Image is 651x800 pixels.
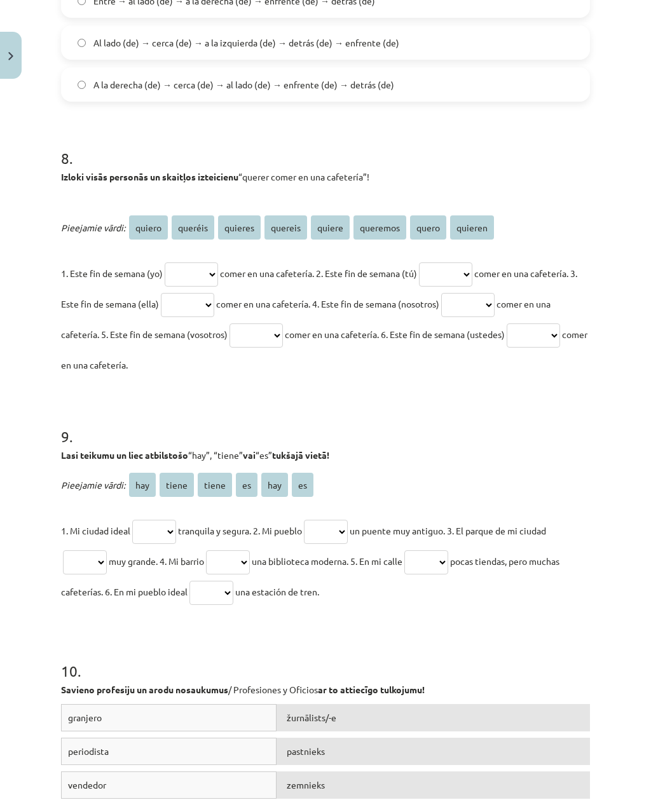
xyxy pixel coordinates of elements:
[172,215,214,240] span: queréis
[350,525,546,536] span: un puente muy antiguo. 3. El parque de mi ciudad
[61,525,130,536] span: 1. Mi ciudad ideal
[235,586,319,597] span: una estación de tren.
[61,222,125,233] span: Pieejamie vārdi:
[78,81,86,89] input: A la derecha (de) → cerca (de) → al lado (de) → enfrente (de) → detrás (de)
[61,683,590,696] p: / Profesiones y Oficios
[129,215,168,240] span: quiero
[236,473,257,497] span: es
[264,215,307,240] span: quereis
[216,298,439,309] span: comer en una cafetería. 4. Este fin de semana (nosotros)
[272,449,329,461] strong: tukšajā vietā!
[450,215,494,240] span: quieren
[160,473,194,497] span: tiene
[311,215,350,240] span: quiere
[218,215,261,240] span: quieres
[61,640,590,679] h1: 10 .
[261,473,288,497] span: hay
[61,479,125,491] span: Pieejamie vārdi:
[68,712,102,723] span: granjero
[198,473,232,497] span: tiene
[61,684,228,695] strong: Savieno profesiju un arodu nosaukumus
[285,329,505,340] span: comer en una cafetería. 6. Este fin de semana (ustedes)
[61,127,590,166] h1: 8 .
[287,745,325,757] span: pastnieks
[68,779,106,790] span: vendedor
[61,405,590,445] h1: 9 .
[61,170,590,184] p: “querer comer en una cafetería”!
[78,39,86,47] input: Al lado (de) → cerca (de) → a la izquierda (de) → detrás (de) → enfrente (de)
[318,684,425,695] strong: ar to attiecīgo tulkojumu!
[61,449,188,461] strong: Lasi teikumu un liec atbilstošo
[220,268,417,279] span: comer en una cafetería. 2. Este fin de semana (tú)
[109,555,204,567] span: muy grande. 4. Mi barrio
[353,215,406,240] span: queremos
[61,449,590,462] p: “hay”, “tiene” “es”
[243,449,256,461] strong: vai
[178,525,302,536] span: tranquila y segura. 2. Mi pueblo
[410,215,446,240] span: quero
[252,555,402,567] span: una biblioteca moderna. 5. En mi calle
[8,52,13,60] img: icon-close-lesson-0947bae3869378f0d4975bcd49f059093ad1ed9edebbc8119c70593378902aed.svg
[93,36,399,50] span: Al lado (de) → cerca (de) → a la izquierda (de) → detrás (de) → enfrente (de)
[292,473,313,497] span: es
[61,268,163,279] span: 1. Este fin de semana (yo)
[61,171,238,182] strong: Izloki visās personās un skaitļos izteicienu
[129,473,156,497] span: hay
[287,712,336,723] span: žurnālists/-e
[93,78,394,92] span: A la derecha (de) → cerca (de) → al lado (de) → enfrente (de) → detrás (de)
[68,745,109,757] span: periodista
[287,779,325,790] span: zemnieks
